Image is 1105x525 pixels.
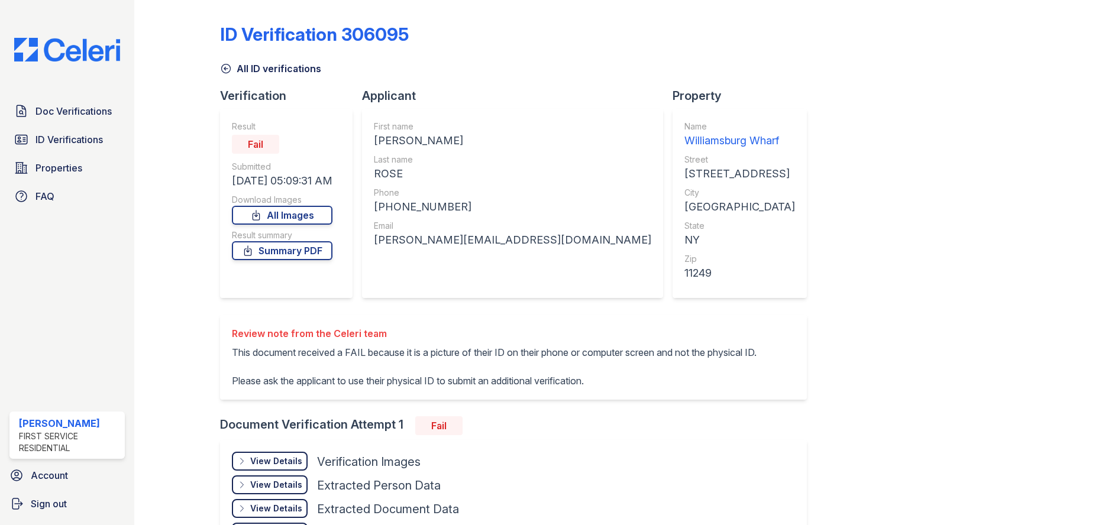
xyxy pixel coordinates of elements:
[684,166,795,182] div: [STREET_ADDRESS]
[9,128,125,151] a: ID Verifications
[19,416,120,430] div: [PERSON_NAME]
[31,468,68,482] span: Account
[220,87,362,104] div: Verification
[35,161,82,175] span: Properties
[35,132,103,147] span: ID Verifications
[220,24,409,45] div: ID Verification 306095
[232,161,332,173] div: Submitted
[684,154,795,166] div: Street
[415,416,463,435] div: Fail
[5,492,130,516] a: Sign out
[250,479,302,491] div: View Details
[684,132,795,149] div: Williamsburg Wharf
[19,430,120,454] div: First Service Residential
[374,154,651,166] div: Last name
[684,187,795,199] div: City
[220,61,321,76] a: All ID verifications
[317,501,459,517] div: Extracted Document Data
[684,265,795,281] div: 11249
[374,232,651,248] div: [PERSON_NAME][EMAIL_ADDRESS][DOMAIN_NAME]
[673,87,816,104] div: Property
[232,345,757,388] p: This document received a FAIL because it is a picture of their ID on their phone or computer scre...
[684,121,795,132] div: Name
[374,220,651,232] div: Email
[250,455,302,467] div: View Details
[362,87,673,104] div: Applicant
[250,503,302,514] div: View Details
[220,416,816,435] div: Document Verification Attempt 1
[684,220,795,232] div: State
[232,121,332,132] div: Result
[684,232,795,248] div: NY
[232,135,279,154] div: Fail
[5,38,130,61] img: CE_Logo_Blue-a8612792a0a2168367f1c8372b55b34899dd931a85d93a1a3d3e32e68fde9ad4.png
[35,189,54,203] span: FAQ
[684,199,795,215] div: [GEOGRAPHIC_DATA]
[317,453,421,470] div: Verification Images
[232,326,757,341] div: Review note from the Celeri team
[374,121,651,132] div: First name
[374,166,651,182] div: ROSE
[9,99,125,123] a: Doc Verifications
[684,253,795,265] div: Zip
[684,121,795,149] a: Name Williamsburg Wharf
[232,173,332,189] div: [DATE] 05:09:31 AM
[317,477,441,494] div: Extracted Person Data
[232,206,332,225] a: All Images
[5,464,130,487] a: Account
[232,241,332,260] a: Summary PDF
[9,184,125,208] a: FAQ
[232,229,332,241] div: Result summary
[9,156,125,180] a: Properties
[374,187,651,199] div: Phone
[374,199,651,215] div: [PHONE_NUMBER]
[31,497,67,511] span: Sign out
[374,132,651,149] div: [PERSON_NAME]
[232,194,332,206] div: Download Images
[35,104,112,118] span: Doc Verifications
